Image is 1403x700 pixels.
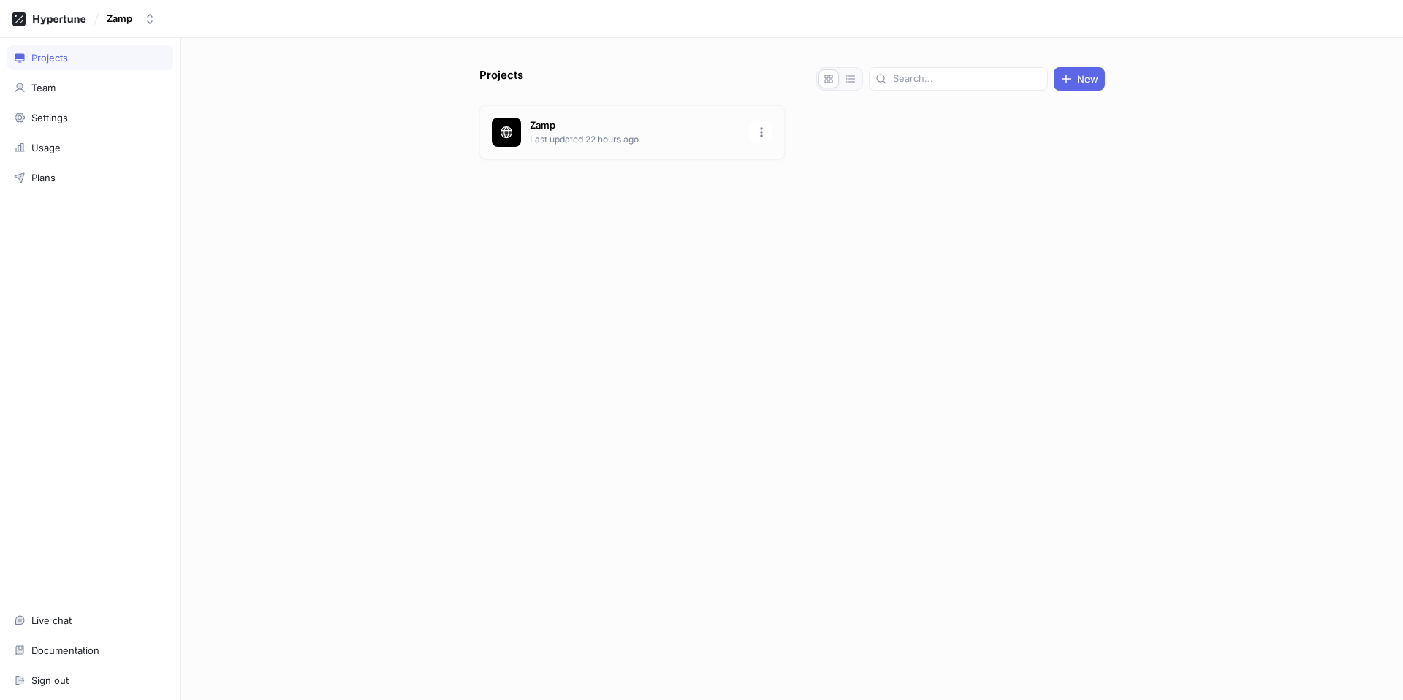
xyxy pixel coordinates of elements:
[1077,75,1098,83] span: New
[31,52,68,64] div: Projects
[7,105,173,130] a: Settings
[530,118,742,133] p: Zamp
[31,615,72,626] div: Live chat
[101,7,161,31] button: Zamp
[7,45,173,70] a: Projects
[7,75,173,100] a: Team
[31,82,56,94] div: Team
[31,112,68,123] div: Settings
[530,133,742,146] p: Last updated 22 hours ago
[31,142,61,153] div: Usage
[31,644,99,656] div: Documentation
[31,674,69,686] div: Sign out
[1054,67,1105,91] button: New
[31,172,56,183] div: Plans
[7,165,173,190] a: Plans
[7,135,173,160] a: Usage
[479,67,523,91] p: Projects
[893,72,1041,86] input: Search...
[107,12,132,25] div: Zamp
[7,638,173,663] a: Documentation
